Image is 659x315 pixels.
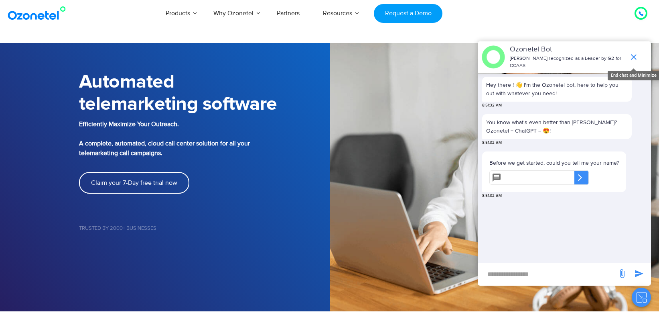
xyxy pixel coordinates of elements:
span: Claim your 7-Day free trial now [91,180,177,186]
p: You know what's even better than [PERSON_NAME]? Ozonetel + ChatGPT = 😍! [486,118,628,135]
p: [PERSON_NAME] recognized as a Leader by G2 for CCAAS [510,55,625,70]
span: end chat or minimize [626,49,642,65]
span: 8:51:32 AM [482,102,502,108]
img: header [482,45,505,69]
button: Close chat [632,288,651,307]
p: Ozonetel Bot [510,44,625,55]
span: send message [631,266,647,282]
a: Claim your 7-Day free trial now [79,172,189,194]
p: Before we get started, could you tell me your name? [489,159,619,167]
span: send message [614,266,630,282]
span: 8:51:32 AM [482,140,502,146]
div: new-msg-input [482,267,613,282]
a: Request a Demo [374,4,442,23]
p: Hey there ! 👋 I'm the Ozonetel bot, here to help you out with whatever you need! [486,81,628,98]
b: Efficiently Maximize Your Outreach [79,120,250,157]
span: 8:51:32 AM [482,193,502,199]
h1: Automated telemarketing software [79,71,330,115]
